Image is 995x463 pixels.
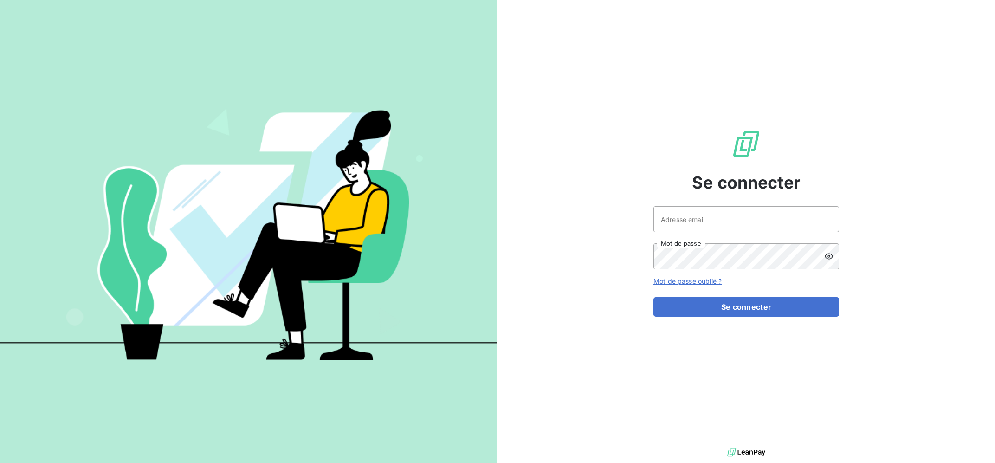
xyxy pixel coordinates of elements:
input: placeholder [653,206,839,232]
img: logo [727,445,765,459]
a: Mot de passe oublié ? [653,277,722,285]
span: Se connecter [692,170,801,195]
img: Logo LeanPay [731,129,761,159]
button: Se connecter [653,297,839,317]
